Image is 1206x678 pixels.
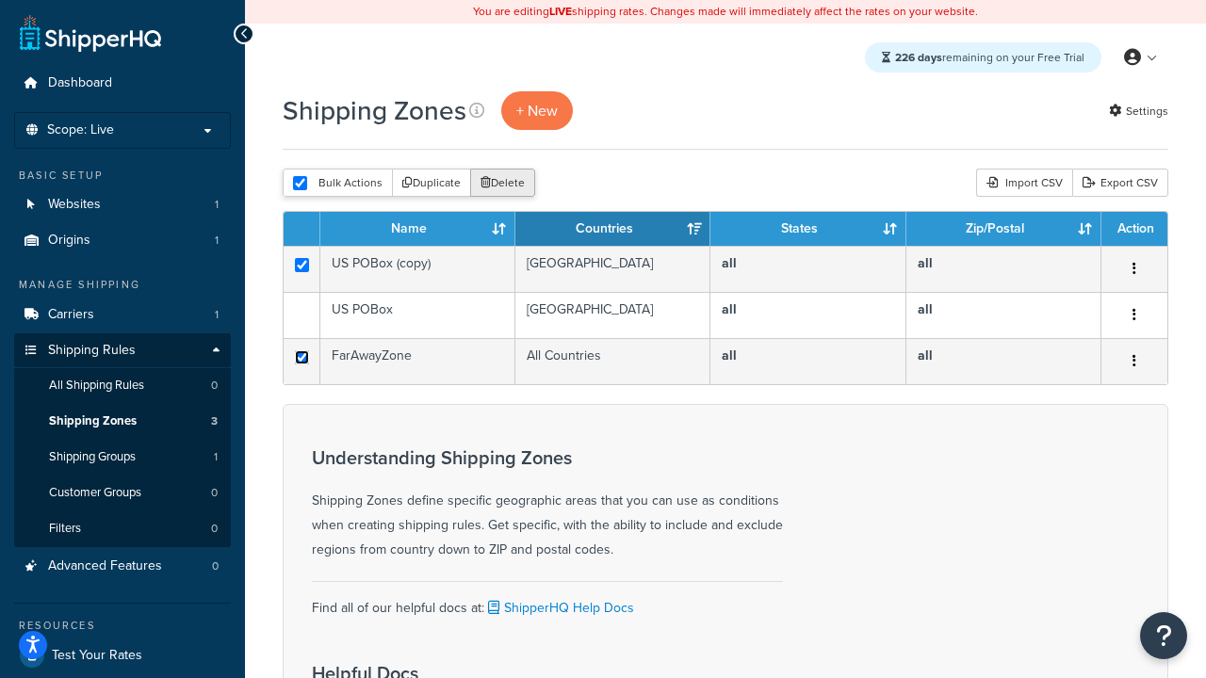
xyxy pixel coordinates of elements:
td: All Countries [515,338,710,384]
td: US POBox [320,292,515,338]
span: 1 [215,197,219,213]
a: Filters 0 [14,511,231,546]
span: Advanced Features [48,558,162,574]
span: 0 [211,378,218,394]
span: 0 [211,485,218,501]
a: Origins 1 [14,223,231,258]
strong: 226 days [895,49,942,66]
a: Shipping Zones 3 [14,404,231,439]
div: Resources [14,618,231,634]
b: all [722,299,737,319]
li: Advanced Features [14,549,231,584]
a: Advanced Features 0 [14,549,231,584]
li: Shipping Groups [14,440,231,475]
span: All Shipping Rules [49,378,144,394]
td: US POBox (copy) [320,246,515,292]
span: Test Your Rates [52,648,142,664]
a: Settings [1109,98,1168,124]
li: Filters [14,511,231,546]
b: all [722,346,737,365]
a: ShipperHQ Help Docs [484,598,634,618]
a: Test Your Rates [14,638,231,672]
span: 0 [211,521,218,537]
a: Customer Groups 0 [14,476,231,510]
a: Export CSV [1072,169,1168,197]
li: All Shipping Rules [14,368,231,403]
th: Zip/Postal: activate to sort column ascending [906,212,1101,246]
span: 3 [211,413,218,429]
td: [GEOGRAPHIC_DATA] [515,292,710,338]
div: Shipping Zones define specific geographic areas that you can use as conditions when creating ship... [312,447,783,562]
div: remaining on your Free Trial [865,42,1101,73]
a: + New [501,91,573,130]
b: LIVE [549,3,572,20]
button: Duplicate [392,169,471,197]
a: Websites 1 [14,187,231,222]
li: Customer Groups [14,476,231,510]
a: Carriers 1 [14,298,231,332]
span: Shipping Rules [48,343,136,359]
button: Bulk Actions [283,169,393,197]
li: Carriers [14,298,231,332]
li: Websites [14,187,231,222]
b: all [722,253,737,273]
span: Filters [49,521,81,537]
a: Shipping Rules [14,333,231,368]
span: 0 [212,558,219,574]
span: Scope: Live [47,122,114,138]
th: Name: activate to sort column ascending [320,212,515,246]
span: 1 [215,233,219,249]
a: All Shipping Rules 0 [14,368,231,403]
button: Delete [470,169,535,197]
a: Dashboard [14,66,231,101]
b: all [918,299,933,319]
th: States: activate to sort column ascending [710,212,905,246]
li: Shipping Rules [14,333,231,548]
span: Shipping Zones [49,413,137,429]
span: Customer Groups [49,485,141,501]
td: FarAwayZone [320,338,515,384]
div: Find all of our helpful docs at: [312,581,783,621]
b: all [918,346,933,365]
span: Origins [48,233,90,249]
span: Websites [48,197,101,213]
th: Countries: activate to sort column ascending [515,212,710,246]
b: all [918,253,933,273]
h1: Shipping Zones [283,92,466,129]
span: 1 [214,449,218,465]
div: Manage Shipping [14,277,231,293]
span: Dashboard [48,75,112,91]
a: Shipping Groups 1 [14,440,231,475]
th: Action [1101,212,1167,246]
h3: Understanding Shipping Zones [312,447,783,468]
span: 1 [215,307,219,323]
div: Import CSV [976,169,1072,197]
span: Carriers [48,307,94,323]
span: Shipping Groups [49,449,136,465]
li: Shipping Zones [14,404,231,439]
li: Origins [14,223,231,258]
button: Open Resource Center [1140,612,1187,659]
a: ShipperHQ Home [20,14,161,52]
span: + New [516,100,558,121]
td: [GEOGRAPHIC_DATA] [515,246,710,292]
div: Basic Setup [14,168,231,184]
